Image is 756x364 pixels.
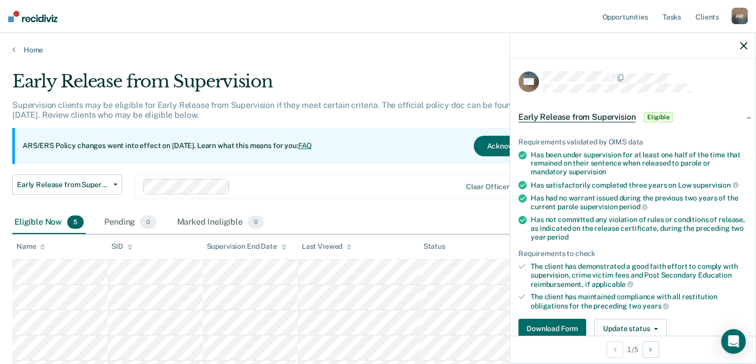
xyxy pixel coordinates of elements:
span: Early Release from Supervision [518,112,635,122]
a: FAQ [298,141,313,150]
div: Pending [102,211,158,234]
div: Clear officers [466,183,513,191]
div: Requirements to check [518,249,747,258]
div: Eligible Now [12,211,86,234]
p: Supervision clients may be eligible for Early Release from Supervision if they meet certain crite... [12,100,566,120]
div: Requirements validated by OIMS data [518,138,747,147]
div: Has not committed any violation of rules or conditions of release, as indicated on the release ce... [531,215,747,241]
div: Status [423,242,445,251]
button: Acknowledge & Close [474,136,571,156]
img: Recidiviz [8,11,57,22]
div: Has been under supervision for at least one half of the time that remained on their sentence when... [531,151,747,176]
button: Previous Opportunity [607,341,623,358]
div: Last Viewed [302,242,352,251]
div: The client has demonstrated a good faith effort to comply with supervision, crime victim fees and... [531,262,747,288]
div: 1 / 5 [510,336,755,363]
div: Has had no warrant issued during the previous two years of the current parole supervision [531,194,747,211]
span: applicable [592,280,633,288]
div: The client has maintained compliance with all restitution obligations for the preceding two [531,293,747,310]
a: Navigate to form link [518,319,590,339]
span: 0 [140,215,156,229]
span: supervision [693,181,738,189]
div: A W [731,8,748,24]
div: Early Release from Supervision [12,71,579,100]
div: Early Release from SupervisionEligible [510,101,755,134]
span: period [547,233,568,241]
button: Update status [594,319,667,339]
button: Next Opportunity [643,341,659,358]
span: 0 [248,215,264,229]
span: Early Release from Supervision [17,180,109,189]
span: Eligible [644,112,673,122]
span: years [643,302,669,310]
p: ARS/ERS Policy changes went into effect on [DATE]. Learn what this means for you: [23,141,312,151]
div: SID [111,242,132,251]
div: Open Intercom Messenger [721,329,746,354]
span: 5 [67,215,84,229]
a: Home [12,45,744,54]
div: Has satisfactorily completed three years on Low [531,180,747,190]
span: period [619,203,648,211]
button: Download Form [518,319,586,339]
div: Marked Ineligible [175,211,266,234]
div: Supervision End Date [207,242,286,251]
div: Name [16,242,45,251]
span: supervision [569,168,606,176]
